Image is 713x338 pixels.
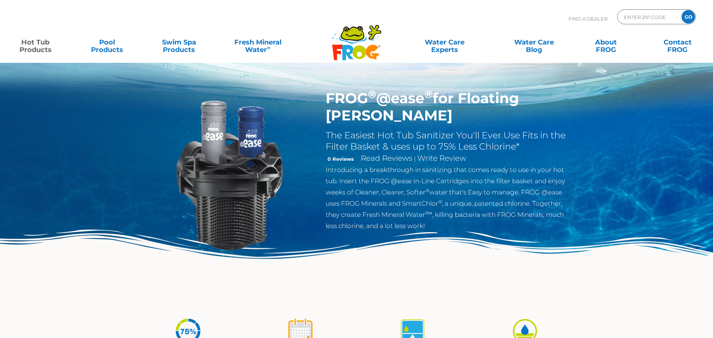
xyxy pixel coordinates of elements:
[143,90,315,261] img: InLineWeir_Front_High_inserting-v2.png
[425,210,429,216] sup: ®
[361,154,412,163] a: Read Reviews
[569,9,607,28] p: Find A Dealer
[7,35,63,50] a: Hot TubProducts
[326,164,570,231] p: Introducing a breakthrough in sanitizing that comes ready to use in your hot tub. Insert the FROG...
[328,15,386,61] img: Frog Products Logo
[578,35,634,50] a: AboutFROG
[426,188,429,193] sup: ®
[414,155,416,162] span: |
[368,87,376,101] sup: ®
[151,35,207,50] a: Swim SpaProducts
[267,44,271,50] sup: ∞
[417,154,466,163] a: Write Review
[682,10,695,24] input: GO
[429,210,432,216] sup: ∞
[326,130,570,152] h2: The Easiest Hot Tub Sanitizer You'll Ever Use Fits in the Filter Basket & uses up to 75% Less Chl...
[326,90,570,124] h1: FROG @ease for Floating [PERSON_NAME]
[223,35,293,50] a: Fresh MineralWater∞
[79,35,135,50] a: PoolProducts
[424,87,433,101] sup: ®
[506,35,562,50] a: Water CareBlog
[438,199,442,205] sup: ®
[399,35,490,50] a: Water CareExperts
[650,35,706,50] a: ContactFROG
[327,156,354,162] strong: 0 Reviews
